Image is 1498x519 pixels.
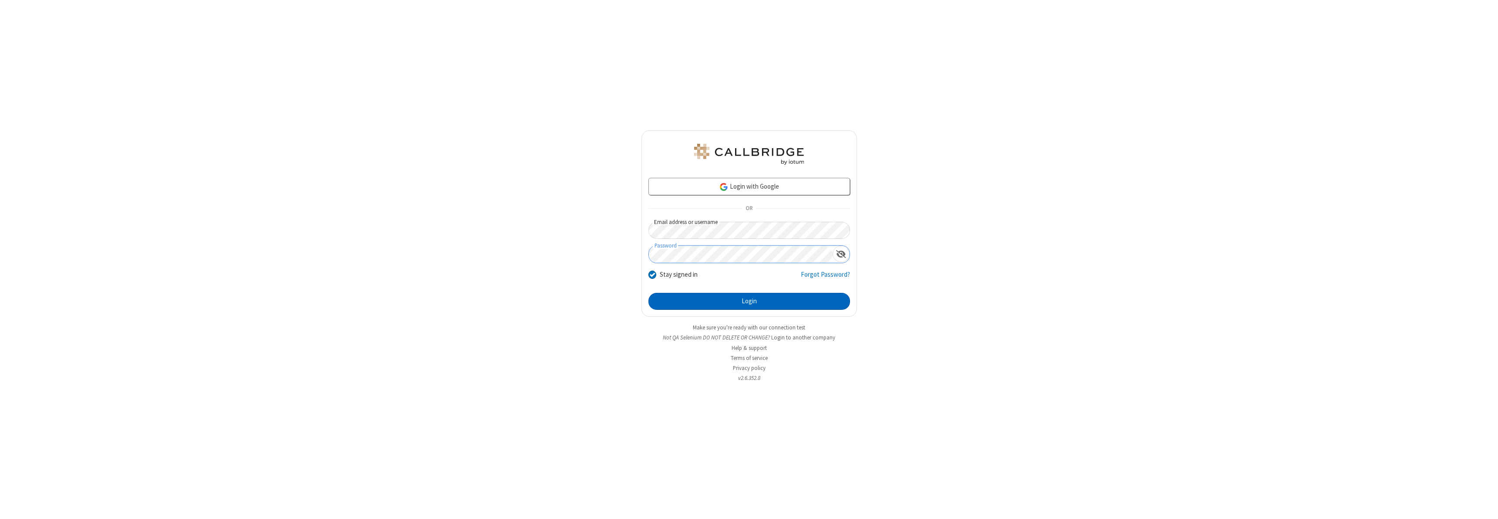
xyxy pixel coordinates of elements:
[733,364,766,372] a: Privacy policy
[648,178,850,195] a: Login with Google
[660,270,698,280] label: Stay signed in
[771,333,835,342] button: Login to another company
[731,354,768,362] a: Terms of service
[693,324,805,331] a: Make sure you're ready with our connection test
[833,246,850,262] div: Show password
[692,144,806,165] img: QA Selenium DO NOT DELETE OR CHANGE
[648,222,850,239] input: Email address or username
[732,344,767,352] a: Help & support
[742,203,756,215] span: OR
[649,246,833,263] input: Password
[648,293,850,310] button: Login
[719,182,729,192] img: google-icon.png
[801,270,850,286] a: Forgot Password?
[641,374,857,382] li: v2.6.352.8
[641,333,857,342] li: Not QA Selenium DO NOT DELETE OR CHANGE?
